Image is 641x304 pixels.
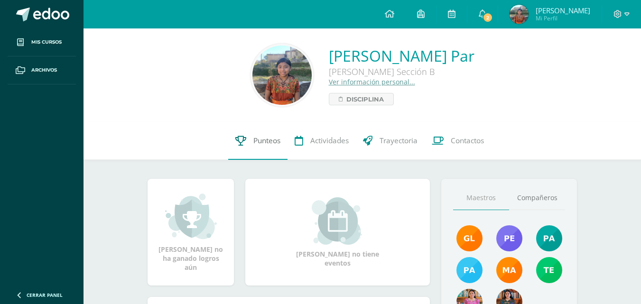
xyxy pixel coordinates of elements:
[451,136,484,146] span: Contactos
[288,122,356,160] a: Actividades
[456,225,483,251] img: 895b5ece1ed178905445368d61b5ce67.png
[346,93,384,105] span: Disciplina
[496,225,522,251] img: 901d3a81a60619ba26076f020600640f.png
[31,38,62,46] span: Mis cursos
[253,136,280,146] span: Punteos
[329,93,394,105] a: Disciplina
[510,5,529,24] img: 955ffc5215a901f8063580d0f42a5798.png
[329,66,474,77] div: [PERSON_NAME] Sección B
[8,28,76,56] a: Mis cursos
[380,136,418,146] span: Trayectoria
[536,257,562,283] img: f478d08ad3f1f0ce51b70bf43961b330.png
[483,12,493,23] span: 2
[425,122,491,160] a: Contactos
[329,46,474,66] a: [PERSON_NAME] Par
[536,6,590,15] span: [PERSON_NAME]
[252,46,312,105] img: 3bedfbea5a138f3142fe452b98b5816d.png
[509,186,565,210] a: Compañeros
[312,197,363,245] img: event_small.png
[8,56,76,84] a: Archivos
[27,292,63,298] span: Cerrar panel
[157,193,224,272] div: [PERSON_NAME] no ha ganado logros aún
[456,257,483,283] img: d0514ac6eaaedef5318872dd8b40be23.png
[165,193,217,240] img: achievement_small.png
[496,257,522,283] img: 560278503d4ca08c21e9c7cd40ba0529.png
[453,186,509,210] a: Maestros
[536,14,590,22] span: Mi Perfil
[310,136,349,146] span: Actividades
[31,66,57,74] span: Archivos
[290,197,385,267] div: [PERSON_NAME] no tiene eventos
[329,77,415,86] a: Ver información personal...
[536,225,562,251] img: 40c28ce654064086a0d3fb3093eec86e.png
[228,122,288,160] a: Punteos
[356,122,425,160] a: Trayectoria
